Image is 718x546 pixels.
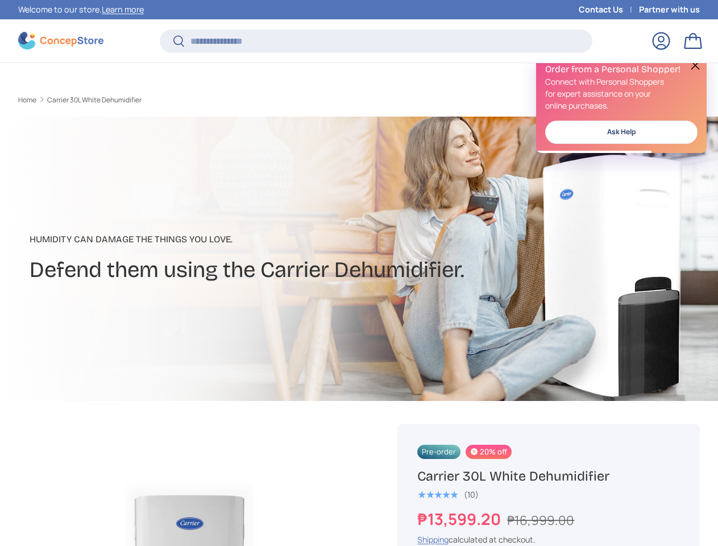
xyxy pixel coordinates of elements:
a: Partner with us [639,3,700,16]
h2: Defend them using the Carrier Dehumidifier. [30,255,464,284]
s: ₱16,999.00 [507,511,574,529]
a: Home [18,97,36,104]
h1: Carrier 30L White Dehumidifier [417,468,680,485]
span: 20% off [466,445,512,459]
a: Learn more [102,4,144,15]
div: calculated at checkout. [417,533,680,545]
p: Connect with Personal Shoppers for expert assistance on your online purchases. [545,76,698,111]
p: Welcome to our store. [18,3,144,16]
p: Humidity can damage the things you love. [30,233,464,246]
div: (10) [464,490,479,499]
img: ConcepStore [18,32,103,49]
nav: Breadcrumbs [18,95,379,105]
span: Pre-order [417,445,460,459]
a: Ask Help [545,121,698,144]
strong: ₱13,599.20 [417,508,504,530]
span: ★★★★★ [417,489,458,500]
a: 5.0 out of 5.0 stars (10) [417,487,478,500]
a: Contact Us [579,3,639,16]
div: 5.0 out of 5.0 stars [417,490,458,500]
a: Carrier 30L White Dehumidifier [47,97,142,104]
a: Shipping [417,534,449,545]
h2: Order from a Personal Shopper! [545,63,698,76]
